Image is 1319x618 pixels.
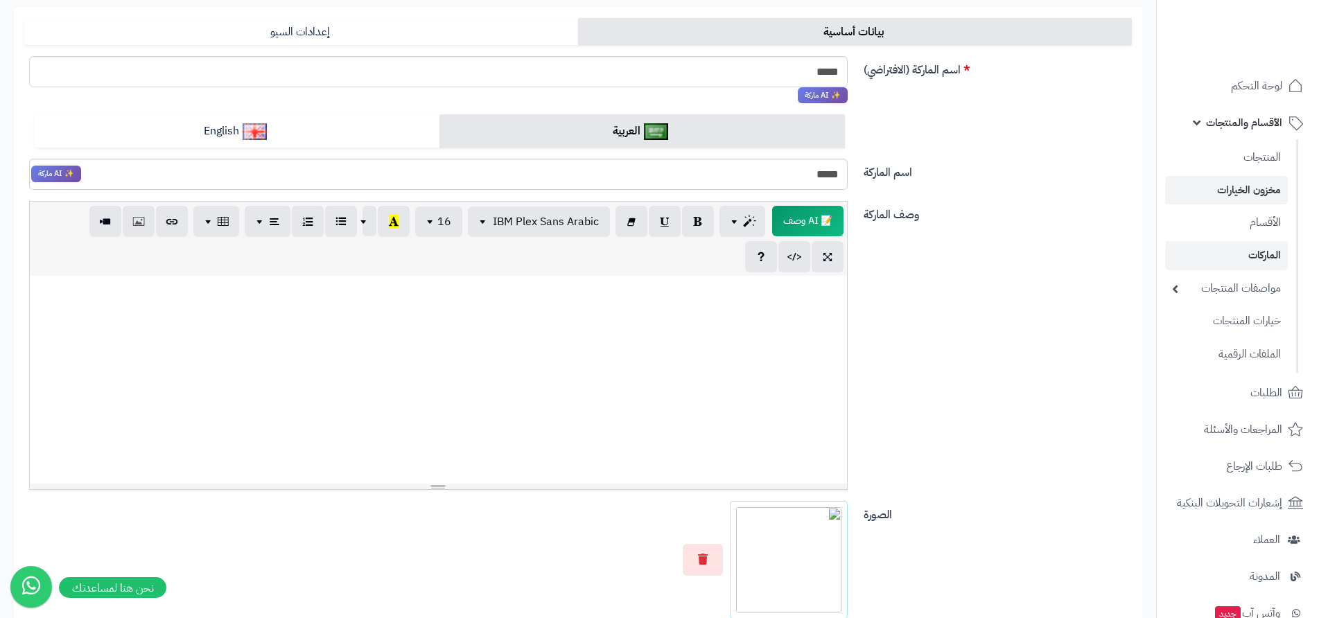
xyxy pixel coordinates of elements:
a: الطلبات [1165,376,1311,409]
span: طلبات الإرجاع [1226,457,1282,476]
img: logo-2.png [1225,39,1306,68]
button: 16 [415,206,462,237]
label: اسم الماركة [858,159,1138,181]
img: English [243,123,267,140]
a: إشعارات التحويلات البنكية [1165,486,1311,520]
a: الماركات [1165,241,1288,270]
a: مخزون الخيارات [1165,176,1288,204]
label: وصف الماركة [858,201,1138,223]
span: الأقسام والمنتجات [1206,113,1282,132]
img: 1716460397-SCBl41mQGIQGbHW9Pu0P17r96QedIjeQ3Z5eCH3d.png [736,507,841,612]
span: انقر لاستخدام رفيقك الذكي [31,166,81,182]
span: انقر لاستخدام رفيقك الذكي [772,206,844,236]
span: IBM Plex Sans Arabic [493,213,599,230]
a: المراجعات والأسئلة [1165,413,1311,446]
a: English [35,114,439,148]
a: إعدادات السيو [24,18,578,46]
span: المراجعات والأسئلة [1204,420,1282,439]
span: المدونة [1250,567,1280,586]
a: العربية [439,114,844,148]
a: الأقسام [1165,208,1288,238]
a: لوحة التحكم [1165,69,1311,103]
button: IBM Plex Sans Arabic [468,206,610,237]
a: العملاء [1165,523,1311,556]
a: المدونة [1165,560,1311,593]
label: الصورة [858,501,1138,523]
a: المنتجات [1165,143,1288,173]
label: اسم الماركة (الافتراضي) [858,56,1138,78]
span: 16 [437,213,451,230]
span: إشعارات التحويلات البنكية [1177,493,1282,513]
img: العربية [644,123,668,140]
span: انقر لاستخدام رفيقك الذكي [798,87,848,104]
span: الطلبات [1250,383,1282,403]
a: خيارات المنتجات [1165,306,1288,336]
a: مواصفات المنتجات [1165,274,1288,303]
a: الملفات الرقمية [1165,339,1288,369]
a: طلبات الإرجاع [1165,450,1311,483]
span: العملاء [1253,530,1280,549]
span: لوحة التحكم [1231,76,1282,96]
a: بيانات أساسية [578,18,1132,46]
